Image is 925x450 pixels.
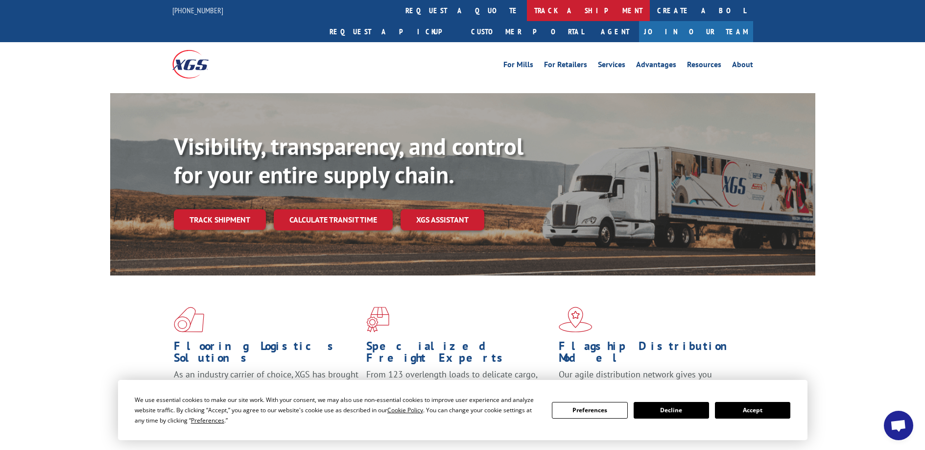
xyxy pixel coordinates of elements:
[191,416,224,425] span: Preferences
[544,61,587,72] a: For Retailers
[274,209,393,230] a: Calculate transit time
[174,369,358,403] span: As an industry carrier of choice, XGS has brought innovation and dedication to flooring logistics...
[591,21,639,42] a: Agent
[174,340,359,369] h1: Flooring Logistics Solutions
[598,61,625,72] a: Services
[174,131,523,190] b: Visibility, transparency, and control for your entire supply chain.
[636,61,676,72] a: Advantages
[732,61,753,72] a: About
[559,307,593,332] img: xgs-icon-flagship-distribution-model-red
[552,402,627,419] button: Preferences
[172,5,223,15] a: [PHONE_NUMBER]
[687,61,721,72] a: Resources
[366,307,389,332] img: xgs-icon-focused-on-flooring-red
[401,209,484,230] a: XGS ASSISTANT
[464,21,591,42] a: Customer Portal
[366,340,551,369] h1: Specialized Freight Experts
[135,395,540,425] div: We use essential cookies to make our site work. With your consent, we may also use non-essential ...
[366,369,551,412] p: From 123 overlength loads to delicate cargo, our experienced staff knows the best way to move you...
[174,209,266,230] a: Track shipment
[639,21,753,42] a: Join Our Team
[884,411,913,440] div: Open chat
[118,380,807,440] div: Cookie Consent Prompt
[634,402,709,419] button: Decline
[503,61,533,72] a: For Mills
[322,21,464,42] a: Request a pickup
[387,406,423,414] span: Cookie Policy
[715,402,790,419] button: Accept
[174,307,204,332] img: xgs-icon-total-supply-chain-intelligence-red
[559,369,739,392] span: Our agile distribution network gives you nationwide inventory management on demand.
[559,340,744,369] h1: Flagship Distribution Model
